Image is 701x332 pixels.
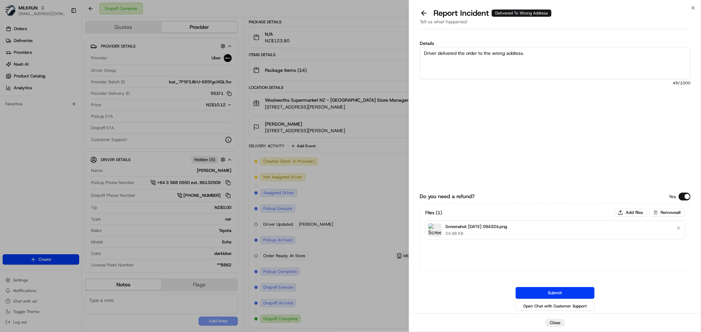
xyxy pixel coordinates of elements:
div: Tell us what happened [420,18,690,29]
label: Do you need a refund? [420,193,475,200]
h3: Files ( 1 ) [425,209,442,216]
button: Close [546,319,565,327]
button: Remove file [674,223,683,233]
p: 24.98 KB [445,231,507,237]
button: Submit [516,287,595,299]
button: Open Chat with Customer Support [516,301,595,311]
label: Details [420,41,690,46]
p: Yes [669,193,676,200]
p: Report Incident [433,8,551,18]
button: Add files [614,209,647,217]
img: Screenshot 2025-08-18 094324.png [428,223,441,237]
span: 49 /1000 [420,80,690,86]
div: Delivered To Wrong Address [492,10,551,17]
p: Screenshot [DATE] 094324.png [445,223,507,230]
textarea: Driver delivered the order to the wrong address. [420,47,690,79]
button: Removeall [650,209,685,217]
